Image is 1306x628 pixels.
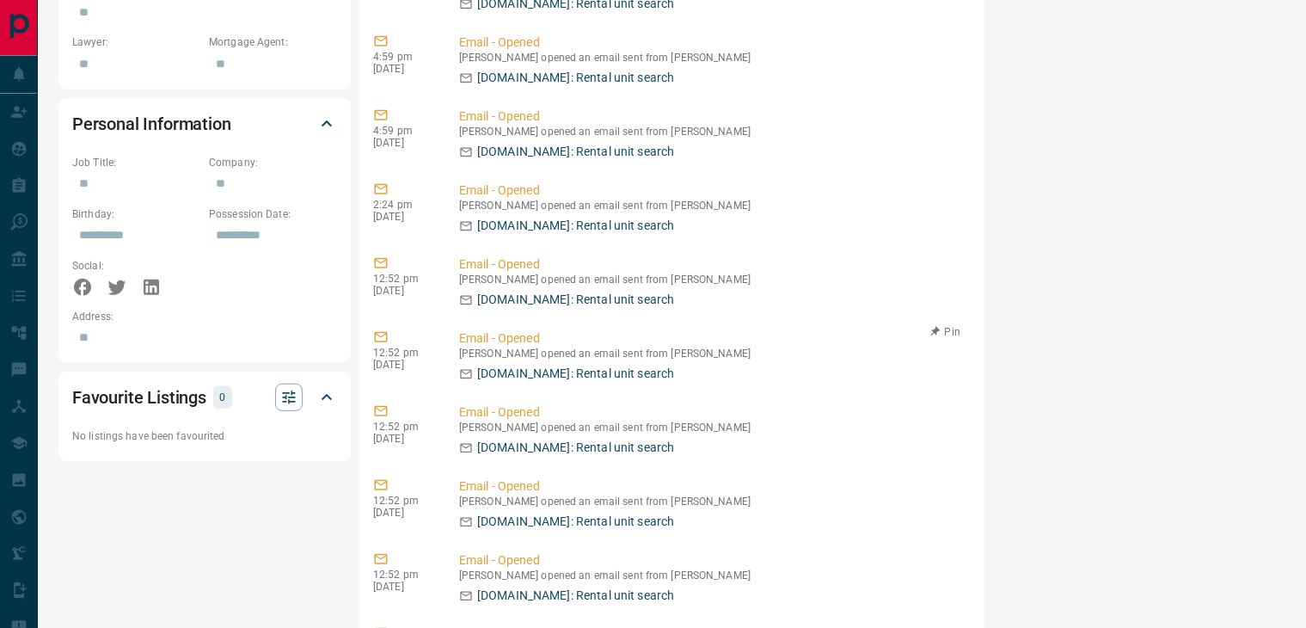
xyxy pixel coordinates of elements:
[373,199,433,211] p: 2:24 pm
[373,359,433,371] p: [DATE]
[373,285,433,297] p: [DATE]
[459,274,964,286] p: [PERSON_NAME] opened an email sent from [PERSON_NAME]
[459,403,964,422] p: Email - Opened
[459,496,964,508] p: [PERSON_NAME] opened an email sent from [PERSON_NAME]
[373,51,433,63] p: 4:59 pm
[459,570,964,582] p: [PERSON_NAME] opened an email sent from [PERSON_NAME]
[209,155,337,170] p: Company:
[72,384,206,411] h2: Favourite Listings
[72,155,200,170] p: Job Title:
[921,324,971,340] button: Pin
[459,256,964,274] p: Email - Opened
[373,125,433,137] p: 4:59 pm
[477,69,674,87] p: [DOMAIN_NAME]: Rental unit search
[459,126,964,138] p: [PERSON_NAME] opened an email sent from [PERSON_NAME]
[72,309,337,324] p: Address:
[477,143,674,161] p: [DOMAIN_NAME]: Rental unit search
[72,377,337,418] div: Favourite Listings0
[373,137,433,149] p: [DATE]
[373,273,433,285] p: 12:52 pm
[477,439,674,457] p: [DOMAIN_NAME]: Rental unit search
[477,587,674,605] p: [DOMAIN_NAME]: Rental unit search
[218,388,227,407] p: 0
[459,200,964,212] p: [PERSON_NAME] opened an email sent from [PERSON_NAME]
[373,347,433,359] p: 12:52 pm
[72,34,200,50] p: Lawyer:
[459,34,964,52] p: Email - Opened
[459,108,964,126] p: Email - Opened
[373,421,433,433] p: 12:52 pm
[477,365,674,383] p: [DOMAIN_NAME]: Rental unit search
[209,34,337,50] p: Mortgage Agent:
[373,211,433,223] p: [DATE]
[477,291,674,309] p: [DOMAIN_NAME]: Rental unit search
[459,422,964,434] p: [PERSON_NAME] opened an email sent from [PERSON_NAME]
[72,206,200,222] p: Birthday:
[459,182,964,200] p: Email - Opened
[373,581,433,593] p: [DATE]
[477,513,674,531] p: [DOMAIN_NAME]: Rental unit search
[373,433,433,445] p: [DATE]
[373,495,433,507] p: 12:52 pm
[373,569,433,581] p: 12:52 pm
[72,428,337,444] p: No listings have been favourited
[459,52,964,64] p: [PERSON_NAME] opened an email sent from [PERSON_NAME]
[459,551,964,570] p: Email - Opened
[209,206,337,222] p: Possession Date:
[477,217,674,235] p: [DOMAIN_NAME]: Rental unit search
[373,63,433,75] p: [DATE]
[459,348,964,360] p: [PERSON_NAME] opened an email sent from [PERSON_NAME]
[72,258,200,274] p: Social:
[459,329,964,348] p: Email - Opened
[459,477,964,496] p: Email - Opened
[72,110,231,138] h2: Personal Information
[72,103,337,145] div: Personal Information
[373,507,433,519] p: [DATE]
